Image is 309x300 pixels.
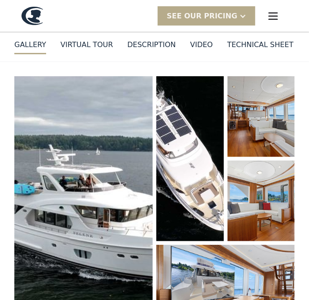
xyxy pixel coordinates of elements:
a: Technical sheet [227,39,293,54]
div: menu [259,2,288,30]
a: home [21,7,43,25]
div: SEE Our Pricing [167,11,237,22]
div: VIDEO [190,39,213,50]
div: Technical sheet [227,39,293,50]
a: open lightbox [227,76,295,157]
div: GALLERY [14,39,46,50]
div: SEE Our Pricing [158,6,255,26]
div: VIRTUAL TOUR [60,39,113,50]
div: DESCRIPTION [127,39,176,50]
a: VIRTUAL TOUR [60,39,113,54]
a: VIDEO [190,39,213,54]
a: open lightbox [156,76,224,241]
a: DESCRIPTION [127,39,176,54]
a: open lightbox [227,161,295,241]
a: GALLERY [14,39,46,54]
